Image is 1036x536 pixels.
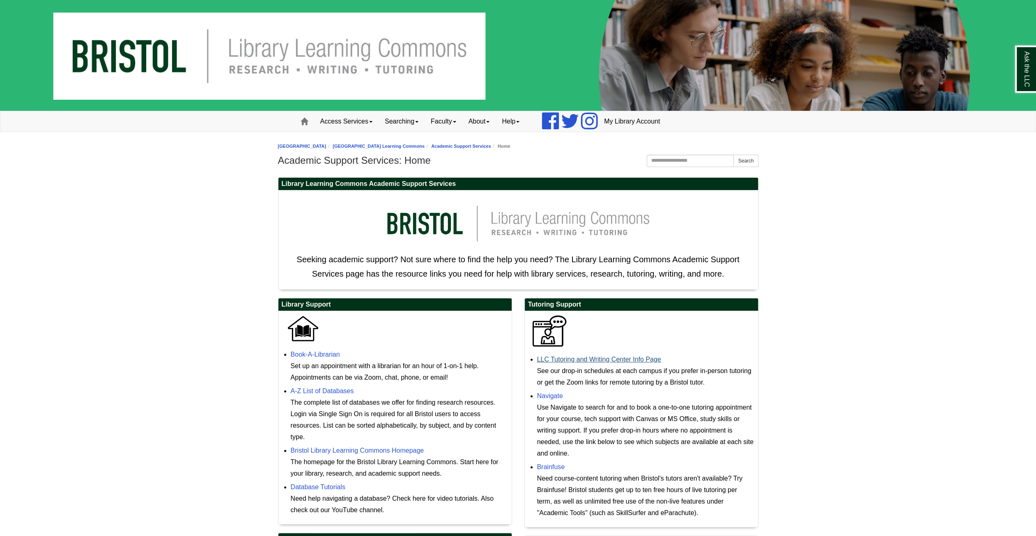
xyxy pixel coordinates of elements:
div: Need help navigating a database? Check here for video tutorials. Also check out our YouTube channel. [291,493,508,516]
div: Use Navigate to search for and to book a one-to-one tutoring appointment for your course, tech su... [537,402,754,459]
span: Seeking academic support? Not sure where to find the help you need? The Library Learning Commons ... [296,255,739,278]
a: Navigate [537,392,563,399]
a: [GEOGRAPHIC_DATA] [278,144,326,149]
a: Academic Support Services [431,144,491,149]
h1: Academic Support Services: Home [278,155,758,166]
a: Faculty [425,111,462,132]
h2: Tutoring Support [525,298,758,311]
h2: Library Learning Commons Academic Support Services [278,178,758,190]
div: Set up an appointment with a librarian for an hour of 1-on-1 help. Appointments can be via Zoom, ... [291,360,508,383]
a: About [462,111,496,132]
a: Brainfuse [537,463,565,470]
button: Search [733,155,758,167]
div: The homepage for the Bristol Library Learning Commons. Start here for your library, research, and... [291,456,508,479]
li: Home [491,142,510,150]
a: Help [496,111,526,132]
a: Database Tutorials [291,483,345,490]
a: Book-A-Librarian [291,351,340,358]
h2: Library Support [278,298,512,311]
a: A-Z List of Databases [291,387,354,394]
img: llc logo [374,195,662,252]
div: Need course-content tutoring when Bristol's tutors aren't available? Try Brainfuse! Bristol stude... [537,473,754,519]
div: The complete list of databases we offer for finding research resources. Login via Single Sign On ... [291,397,508,443]
a: LLC Tutoring and Writing Center Info Page [537,356,661,363]
a: Access Services [314,111,379,132]
div: See our drop-in schedules at each campus if you prefer in-person tutoring or get the Zoom links f... [537,365,754,388]
a: Bristol Library Learning Commons Homepage [291,447,424,454]
nav: breadcrumb [278,142,758,150]
a: [GEOGRAPHIC_DATA] Learning Commons [333,144,425,149]
a: Searching [379,111,425,132]
a: My Library Account [598,111,666,132]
